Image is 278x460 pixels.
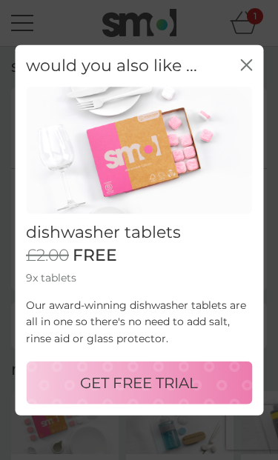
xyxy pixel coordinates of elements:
p: GET FREE TRIAL [80,371,198,395]
button: GET FREE TRIAL [26,361,252,404]
button: close [240,59,252,73]
p: Our award-winning dishwasher tablets are all in one so there's no need to add salt, rinse aid or ... [26,297,252,347]
span: FREE [73,246,117,265]
h2: dishwasher tablets [26,222,252,241]
span: £2.00 [26,246,69,265]
p: 9x tablets [26,269,252,285]
h2: would you also like ... [26,56,197,75]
